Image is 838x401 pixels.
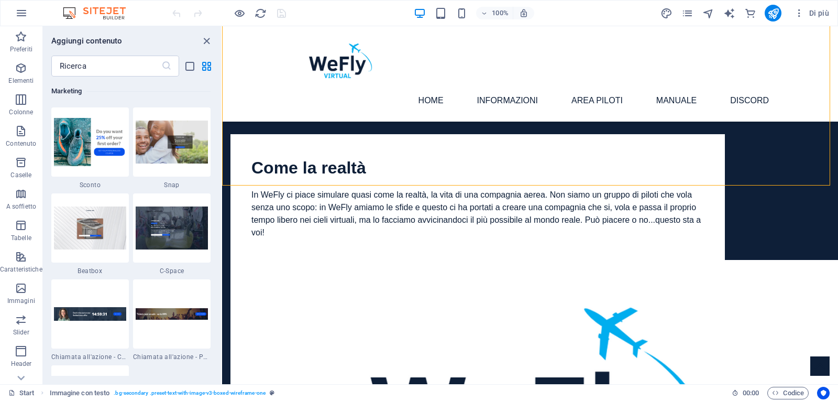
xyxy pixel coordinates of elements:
[50,387,110,399] span: Fai clic per selezionare. Doppio clic per modificare
[54,118,126,166] img: Bildschirmfotoam2019-06-19um12.09.31.png
[6,202,36,211] p: A soffietto
[744,7,756,19] i: E-commerce
[200,60,213,72] button: grid-view
[54,207,126,249] img: Screenshot_2019-06-19SitejetTemplate-BlankRedesign-Berlin.png
[51,107,129,189] div: Sconto
[6,139,36,148] p: Contenuto
[10,171,31,179] p: Caselle
[8,387,35,399] a: Fai clic per annullare la selezione. Doppio clic per aprire le pagine
[60,7,139,19] img: Editor Logo
[492,7,509,19] h6: 100%
[183,60,196,72] button: list-view
[723,7,735,19] button: text_generator
[255,7,267,19] i: Ricarica la pagina
[51,279,129,361] div: Chiamata all'azione - Conto alla rovescia
[114,387,266,399] span: . bg-secondary .preset-text-with-image-v3-boxed-wireframe-one
[136,121,208,163] img: Screenshot_2019-06-19SitejetTemplate-BlankRedesign-Berlin1.jpg
[133,267,211,275] span: C-Space
[51,85,211,97] h6: Marketing
[51,56,161,77] input: Ricerca
[660,7,672,19] i: Design (Ctrl+Alt+Y)
[133,107,211,189] div: Snap
[50,387,274,399] nav: breadcrumb
[9,108,33,116] p: Colonne
[200,35,213,47] button: close panel
[732,387,759,399] h6: Tempo sessione
[51,193,129,275] div: Beatbox
[765,5,781,21] button: publish
[723,7,735,19] i: AI Writer
[767,7,779,19] i: Pubblica
[254,7,267,19] button: reload
[8,77,34,85] p: Elementi
[133,353,211,361] span: Chiamata all'azione - Pulsante
[11,360,32,368] p: Header
[136,308,208,320] img: Bildschirmfotoam2019-06-19um12.08.35.png
[51,353,129,361] span: Chiamata all'azione - Conto alla rovescia
[11,234,31,242] p: Tabelle
[13,328,29,337] p: Slider
[136,207,208,249] img: Screenshot_2019-06-19SitejetTemplate-BlankRedesign-Berlin.jpg
[794,8,829,18] span: Di più
[702,7,714,19] button: navigator
[817,387,830,399] button: Usercentrics
[681,7,693,19] i: Pagine (Ctrl+Alt+S)
[133,181,211,189] span: Snap
[133,279,211,361] div: Chiamata all'azione - Pulsante
[51,267,129,275] span: Beatbox
[133,193,211,275] div: C-Space
[743,387,759,399] span: 00 00
[270,390,274,396] i: Questo elemento è un preset personalizzabile
[744,7,756,19] button: commerce
[767,387,809,399] button: Codice
[681,7,693,19] button: pages
[702,7,714,19] i: Navigatore
[660,7,672,19] button: design
[51,35,123,47] h6: Aggiungi contenuto
[790,5,833,21] button: Di più
[750,389,752,397] span: :
[233,7,246,19] button: Clicca qui per lasciare la modalità di anteprima e continuare la modifica
[7,297,35,305] p: Immagini
[10,45,32,53] p: Preferiti
[519,8,528,18] i: Quando ridimensioni, regola automaticamente il livello di zoom in modo che corrisponda al disposi...
[772,387,804,399] span: Codice
[476,7,513,19] button: 100%
[51,181,129,189] span: Sconto
[54,307,126,321] img: Bildschirmfotoam2019-06-19um12.08.42.png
